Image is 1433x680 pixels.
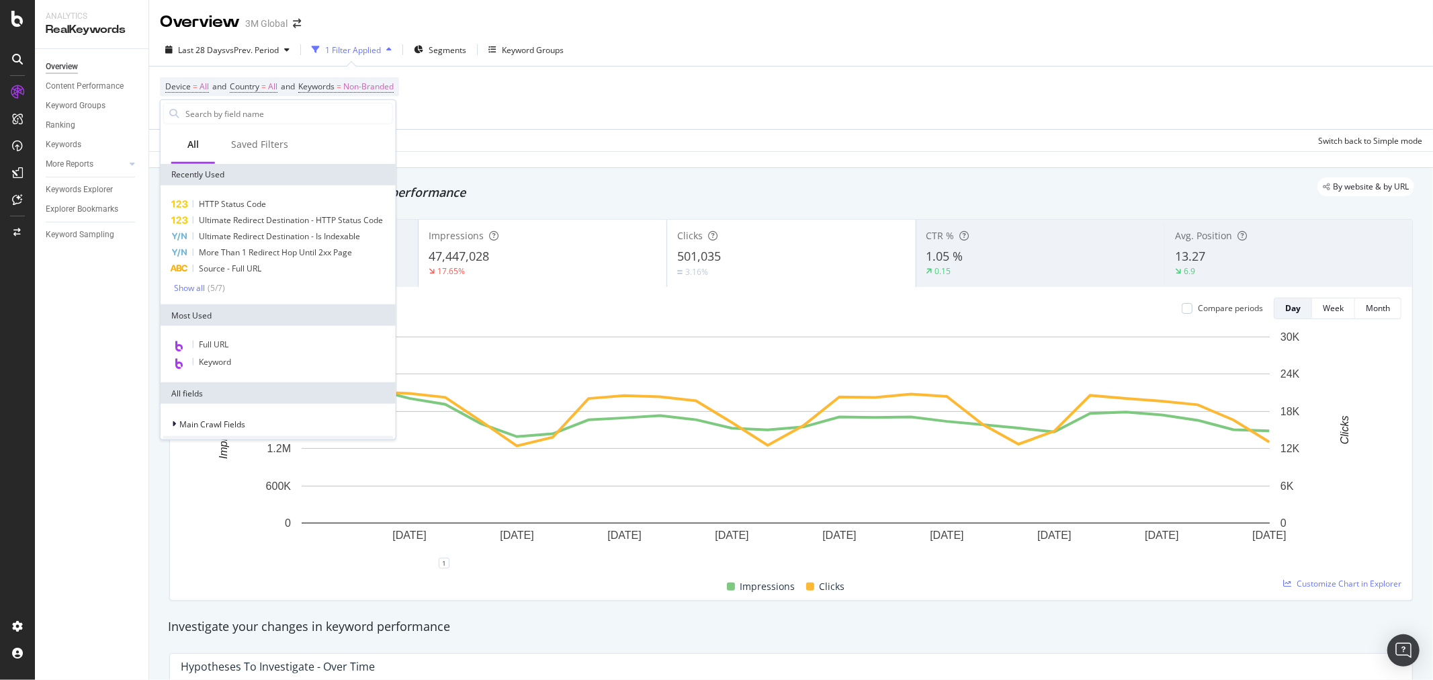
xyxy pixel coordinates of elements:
[161,304,396,326] div: Most Used
[46,118,139,132] a: Ranking
[483,39,569,60] button: Keyword Groups
[1312,298,1355,319] button: Week
[268,77,277,96] span: All
[187,138,199,151] div: All
[163,436,393,458] div: URLs
[281,81,295,92] span: and
[685,266,708,278] div: 3.16%
[231,138,288,151] div: Saved Filters
[218,401,229,459] text: Impressions
[500,530,533,542] text: [DATE]
[160,39,295,60] button: Last 28 DaysvsPrev. Period
[1317,177,1414,196] div: legacy label
[261,81,266,92] span: =
[1145,530,1178,542] text: [DATE]
[179,418,245,429] span: Main Crawl Fields
[230,81,259,92] span: Country
[298,81,335,92] span: Keywords
[161,164,396,185] div: Recently Used
[46,157,93,171] div: More Reports
[46,79,124,93] div: Content Performance
[199,263,261,274] span: Source - Full URL
[46,11,138,22] div: Analytics
[46,138,139,152] a: Keywords
[46,157,126,171] a: More Reports
[1280,480,1294,492] text: 6K
[46,60,139,74] a: Overview
[1318,135,1422,146] div: Switch back to Simple mode
[1184,265,1195,277] div: 6.9
[1175,229,1232,242] span: Avg. Position
[46,22,138,38] div: RealKeywords
[199,339,228,350] span: Full URL
[46,183,113,197] div: Keywords Explorer
[1280,331,1300,343] text: 30K
[429,44,466,56] span: Segments
[46,118,75,132] div: Ranking
[392,530,426,542] text: [DATE]
[306,39,397,60] button: 1 Filter Applied
[168,618,1414,636] div: Investigate your changes in keyword performance
[677,270,683,274] img: Equal
[715,530,748,542] text: [DATE]
[429,229,484,242] span: Impressions
[1274,298,1312,319] button: Day
[1175,248,1205,264] span: 13.27
[677,248,721,264] span: 501,035
[199,230,360,242] span: Ultimate Redirect Destination - Is Indexable
[1297,578,1401,589] span: Customize Chart in Explorer
[245,17,288,30] div: 3M Global
[926,248,963,264] span: 1.05 %
[212,81,226,92] span: and
[266,480,292,492] text: 600K
[199,214,383,226] span: Ultimate Redirect Destination - HTTP Status Code
[408,39,472,60] button: Segments
[1198,302,1263,314] div: Compare periods
[1283,578,1401,589] a: Customize Chart in Explorer
[343,77,394,96] span: Non-Branded
[181,330,1391,563] svg: A chart.
[677,229,703,242] span: Clicks
[935,265,951,277] div: 0.15
[193,81,198,92] span: =
[46,60,78,74] div: Overview
[1280,517,1287,529] text: 0
[46,183,139,197] a: Keywords Explorer
[1252,530,1286,542] text: [DATE]
[337,81,341,92] span: =
[160,11,240,34] div: Overview
[293,19,301,28] div: arrow-right-arrow-left
[46,228,114,242] div: Keyword Sampling
[226,44,279,56] span: vs Prev. Period
[439,558,449,568] div: 1
[1366,302,1390,314] div: Month
[1323,302,1344,314] div: Week
[325,44,381,56] div: 1 Filter Applied
[1387,634,1420,667] div: Open Intercom Messenger
[181,660,375,673] div: Hypotheses to Investigate - Over Time
[161,382,396,404] div: All fields
[184,103,392,124] input: Search by field name
[285,517,291,529] text: 0
[178,44,226,56] span: Last 28 Days
[267,443,291,454] text: 1.2M
[46,202,139,216] a: Explorer Bookmarks
[1313,130,1422,151] button: Switch back to Simple mode
[46,99,139,113] a: Keyword Groups
[165,81,191,92] span: Device
[174,283,205,292] div: Show all
[1355,298,1401,319] button: Month
[199,198,266,210] span: HTTP Status Code
[1280,406,1300,417] text: 18K
[199,356,231,368] span: Keyword
[1340,416,1351,445] text: Clicks
[1037,530,1071,542] text: [DATE]
[926,229,955,242] span: CTR %
[205,282,225,294] div: ( 5 / 7 )
[1333,183,1409,191] span: By website & by URL
[46,228,139,242] a: Keyword Sampling
[200,77,209,96] span: All
[822,530,856,542] text: [DATE]
[46,79,139,93] a: Content Performance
